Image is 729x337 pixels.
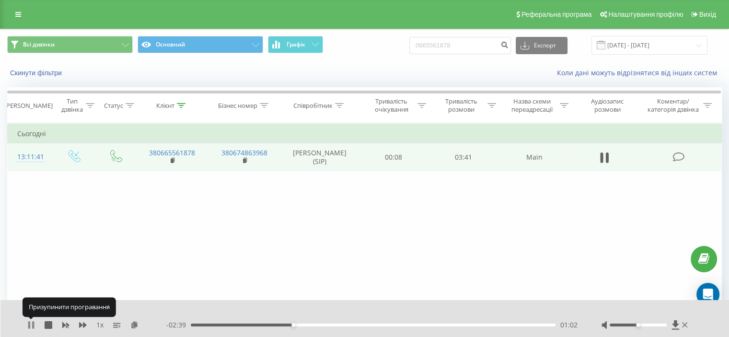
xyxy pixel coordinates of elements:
span: Налаштування профілю [608,11,683,18]
span: Графік [287,41,305,48]
div: Accessibility label [291,323,295,327]
td: 00:08 [359,143,428,171]
button: Основний [138,36,263,53]
button: Скинути фільтри [7,69,67,77]
div: Коментар/категорія дзвінка [645,97,701,114]
button: Графік [268,36,323,53]
a: 380674863968 [221,148,267,157]
span: Всі дзвінки [23,41,55,48]
div: Тип дзвінка [60,97,83,114]
div: Open Intercom Messenger [696,283,719,306]
span: - 02:39 [166,320,191,330]
span: Вихід [699,11,716,18]
div: Призупинити програвання [23,298,116,317]
div: Аудіозапис розмови [579,97,636,114]
div: Клієнт [156,102,174,110]
span: 01:02 [560,320,578,330]
span: Реферальна програма [521,11,592,18]
button: Всі дзвінки [7,36,133,53]
div: Співробітник [293,102,333,110]
td: Сьогодні [8,124,722,143]
div: Тривалість розмови [437,97,485,114]
div: [PERSON_NAME] [4,102,53,110]
div: Назва схеми переадресації [507,97,557,114]
td: 03:41 [428,143,498,171]
div: Статус [104,102,123,110]
div: Accessibility label [636,323,640,327]
a: 380665561878 [149,148,195,157]
td: Main [498,143,570,171]
a: Коли дані можуть відрізнятися вiд інших систем [557,68,722,77]
div: Тривалість очікування [368,97,416,114]
td: [PERSON_NAME] (SIP) [281,143,359,171]
input: Пошук за номером [409,37,511,54]
button: Експорт [516,37,567,54]
div: Бізнес номер [218,102,257,110]
span: 1 x [96,320,104,330]
div: 13:11:41 [17,148,43,166]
